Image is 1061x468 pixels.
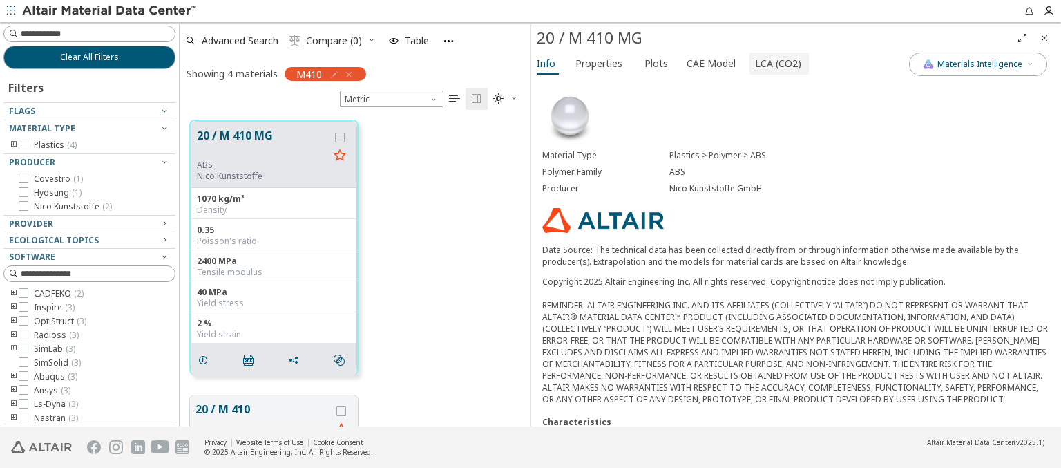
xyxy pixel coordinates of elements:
span: SimLab [34,344,75,355]
span: Flags [9,105,35,117]
button: Share [282,346,311,374]
div: 40 MPa [197,287,351,298]
div: ABS [669,167,1050,178]
div: Characteristics [542,416,1050,428]
span: Software [9,251,55,263]
span: OptiStruct [34,316,86,327]
div: Material Type [542,150,669,161]
img: Altair Engineering [11,441,72,453]
span: ( 3 ) [66,343,75,355]
span: ( 4 ) [67,139,77,151]
div: Poisson's ratio [197,236,351,247]
i: toogle group [9,413,19,424]
div: 2400 MPa [197,256,351,267]
span: Ls-Dyna [34,399,78,410]
div: Producer [542,183,669,194]
span: M410 [296,68,322,80]
img: Material Type Image [542,89,598,144]
i: toogle group [9,399,19,410]
i:  [449,93,460,104]
button: Tile View [466,88,488,110]
span: Altair Material Data Center [927,438,1014,447]
span: LCA (CO2) [755,53,801,75]
span: Plastics [34,140,77,151]
div: Unit System [340,91,443,107]
span: Abaqus [34,371,77,382]
i: toogle group [9,288,19,299]
a: Website Terms of Use [236,438,303,447]
span: Plots [644,53,668,75]
span: Metric [340,91,443,107]
div: Plastics > Polymer > ABS [669,150,1050,161]
button: Ecological Topics [3,232,175,249]
button: Favorite [329,145,351,167]
span: Ansys [34,385,70,396]
span: Clear All Filters [60,52,119,63]
span: Provider [9,218,53,230]
div: Yield strain [197,329,351,340]
div: Showing 4 materials [187,67,278,80]
span: Covestro [34,174,83,185]
span: Info [537,53,555,75]
span: Material Type [9,122,75,134]
button: Producer [3,154,175,171]
span: ( 1 ) [73,173,83,185]
span: Ecological Topics [9,234,99,246]
i:  [289,35,300,46]
button: Details [191,346,220,374]
p: Nico Kunststoffe [197,171,329,182]
i:  [334,355,345,366]
i:  [493,93,504,104]
span: ( 1 ) [72,187,82,198]
button: Favorite [330,419,352,441]
button: PDF Download [237,346,266,374]
span: ( 3 ) [68,371,77,382]
i: toogle group [9,316,19,327]
button: AI CopilotMaterials Intelligence [909,53,1047,76]
div: Filters [3,69,50,102]
span: Radioss [34,330,79,341]
span: ( 3 ) [68,412,78,424]
span: ( 3 ) [69,329,79,341]
div: 20 / M 410 MG [537,27,1011,49]
img: Logo - Provider [542,208,664,233]
button: Theme [488,88,524,110]
span: ( 3 ) [77,315,86,327]
div: Copyright 2025 Altair Engineering Inc. All rights reserved. Copyright notice does not imply publi... [542,276,1050,405]
span: Properties [575,53,622,75]
span: CADFEKO [34,288,84,299]
i:  [471,93,482,104]
i: toogle group [9,385,19,396]
p: Data Source: The technical data has been collected directly from or through information otherwise... [542,244,1050,268]
span: Nico Kunststoffe [34,201,112,212]
span: ( 3 ) [65,301,75,313]
div: 0.35 [197,225,351,236]
div: Density [197,205,351,216]
img: AI Copilot [923,59,934,70]
button: Software [3,249,175,265]
span: Hyosung [34,187,82,198]
button: Flags [3,103,175,120]
span: ( 3 ) [68,398,78,410]
button: Full Screen [1011,27,1033,49]
a: Privacy [204,438,227,447]
div: Polymer Family [542,167,669,178]
span: Nastran [34,413,78,424]
span: Inspire [34,302,75,313]
button: Close [1033,27,1055,49]
div: ABS [197,160,329,171]
a: Cookie Consent [313,438,363,447]
button: Material Type [3,120,175,137]
i: toogle group [9,371,19,382]
span: Materials Intelligence [937,59,1022,70]
div: 1070 kg/m³ [197,194,351,205]
span: ( 3 ) [61,384,70,396]
span: CAE Model [687,53,736,75]
img: Altair Material Data Center [22,4,198,18]
i: toogle group [9,330,19,341]
span: ( 2 ) [102,200,112,212]
button: 20 / M 410 [195,401,330,433]
span: Producer [9,156,55,168]
span: ( 2 ) [74,288,84,299]
button: Similar search [327,346,356,374]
